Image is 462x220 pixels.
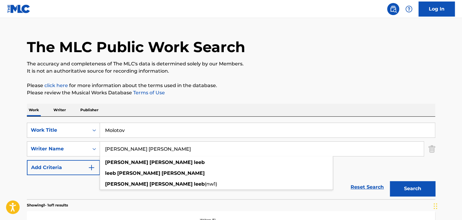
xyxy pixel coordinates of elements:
[27,203,68,208] p: Showing 1 - 1 of 1 results
[194,181,205,187] strong: leeb
[31,127,85,134] div: Work Title
[132,90,165,96] a: Terms of Use
[105,170,116,176] strong: leeb
[27,60,435,68] p: The accuracy and completeness of The MLC's data is determined solely by our Members.
[149,159,193,165] strong: [PERSON_NAME]
[88,164,95,171] img: 9d2ae6d4665cec9f34b9.svg
[117,170,160,176] strong: [PERSON_NAME]
[390,5,397,13] img: search
[434,197,437,215] div: Drag
[194,159,205,165] strong: leeb
[387,3,399,15] a: Public Search
[27,68,435,75] p: It is not an authoritative source for recording information.
[105,181,148,187] strong: [PERSON_NAME]
[27,160,100,175] button: Add Criteria
[52,104,68,116] p: Writer
[27,123,435,199] form: Search Form
[348,181,387,194] a: Reset Search
[149,181,193,187] strong: [PERSON_NAME]
[105,159,148,165] strong: [PERSON_NAME]
[27,38,245,56] h1: The MLC Public Work Search
[79,104,100,116] p: Publisher
[44,83,68,88] a: click here
[419,2,455,17] a: Log In
[27,82,435,89] p: Please for more information about the terms used in the database.
[205,181,217,187] span: (nw1)
[27,104,41,116] p: Work
[405,5,412,13] img: help
[27,89,435,96] p: Please review the Musical Works Database
[390,181,435,196] button: Search
[432,191,462,220] iframe: Chat Widget
[162,170,205,176] strong: [PERSON_NAME]
[31,145,85,152] div: Writer Name
[428,141,435,156] img: Delete Criterion
[403,3,415,15] div: Help
[7,5,30,13] img: MLC Logo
